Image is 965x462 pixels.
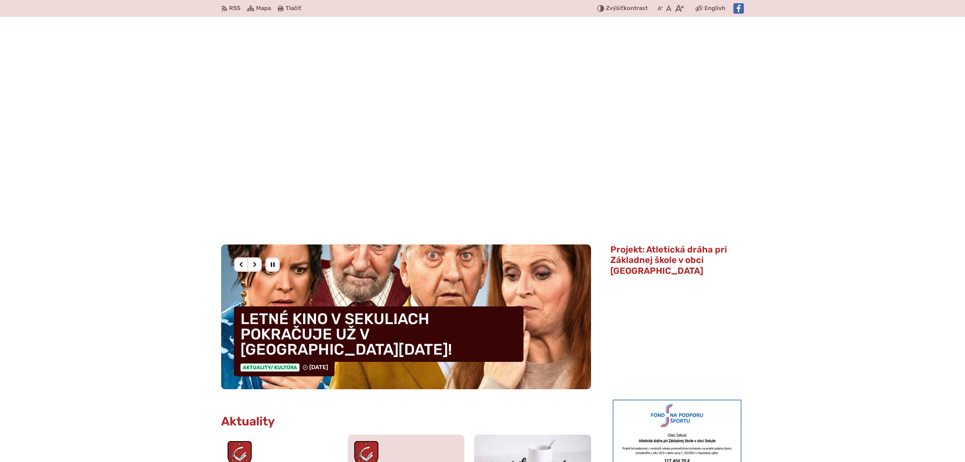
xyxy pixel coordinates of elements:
img: Prejsť na Facebook stránku [733,3,744,14]
h3: Aktuality [221,415,275,428]
h4: LETNÉ KINO V SEKULIACH POKRAČUJE UŽ V [GEOGRAPHIC_DATA][DATE]! [234,306,524,362]
span: Aktuality [240,363,300,372]
span: English [704,4,725,13]
img: logo_fnps.png [610,281,744,368]
span: / Kultúra [271,365,297,370]
div: 2 / 8 [221,244,591,389]
span: Mapa [256,4,271,13]
span: [DATE] [309,364,328,371]
div: Nasledujúci slajd [247,257,262,272]
a: English [703,4,727,13]
div: Predošlý slajd [234,257,248,272]
div: Pozastaviť pohyb slajdera [265,257,280,272]
span: Zvýšiť [606,5,624,12]
span: RSS [229,4,240,13]
a: LETNÉ KINO V SEKULIACH POKRAČUJE UŽ V [GEOGRAPHIC_DATA][DATE]! Aktuality/ Kultúra [DATE] [221,244,591,389]
span: kontrast [606,5,648,12]
span: Projekt: Atletická dráha pri Základnej škole v obci [GEOGRAPHIC_DATA] [610,244,727,276]
span: Tlačiť [285,5,301,12]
